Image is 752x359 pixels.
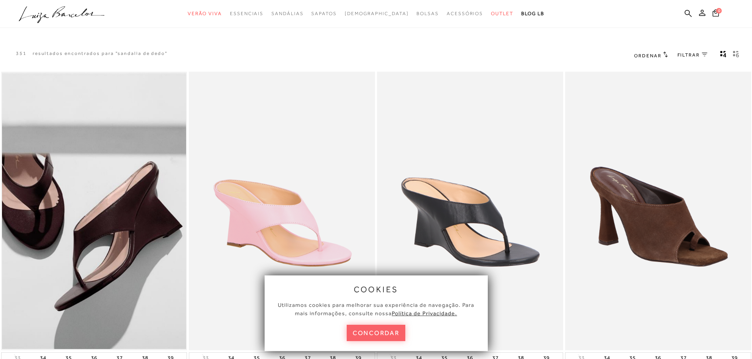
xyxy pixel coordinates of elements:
[730,50,742,60] button: gridText6Desc
[190,73,374,349] img: MULE DE DEDO EM COURO ROSA GLACÊ COM SALTO ANABELA ESCULTURAL
[447,6,483,21] a: noSubCategoriesText
[271,11,303,16] span: Sandálias
[347,325,406,341] button: concordar
[566,73,750,349] img: MULE COM SALTO ALTO FLARE EM CAMURÇA CAFÉ E DETALHE NO DEDO
[230,11,263,16] span: Essenciais
[677,52,700,59] span: FILTRAR
[521,6,544,21] a: BLOG LB
[345,11,409,16] span: [DEMOGRAPHIC_DATA]
[271,6,303,21] a: noSubCategoriesText
[188,11,222,16] span: Verão Viva
[634,53,661,59] span: Ordenar
[33,50,167,57] : resultados encontrados para "sandalia de dedo"
[521,11,544,16] span: BLOG LB
[710,9,721,20] button: 0
[716,8,722,14] span: 0
[416,6,439,21] a: noSubCategoriesText
[718,50,729,60] button: Mostrar 4 produtos por linha
[2,73,187,349] img: MULE DE DEDO EM COURO CAFÉ COM SALTO ANABELA ESCULTURAL
[392,310,457,316] a: Política de Privacidade.
[378,73,562,349] img: MULE DE DEDO EM COURO PRETO COM SALTO ANABELA ESCULTURAL
[16,50,27,57] p: 351
[311,11,336,16] span: Sapatos
[278,302,474,316] span: Utilizamos cookies para melhorar sua experiência de navegação. Para mais informações, consulte nossa
[230,6,263,21] a: noSubCategoriesText
[354,285,399,294] span: cookies
[491,6,513,21] a: noSubCategoriesText
[416,11,439,16] span: Bolsas
[491,11,513,16] span: Outlet
[188,6,222,21] a: noSubCategoriesText
[447,11,483,16] span: Acessórios
[311,6,336,21] a: noSubCategoriesText
[345,6,409,21] a: noSubCategoriesText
